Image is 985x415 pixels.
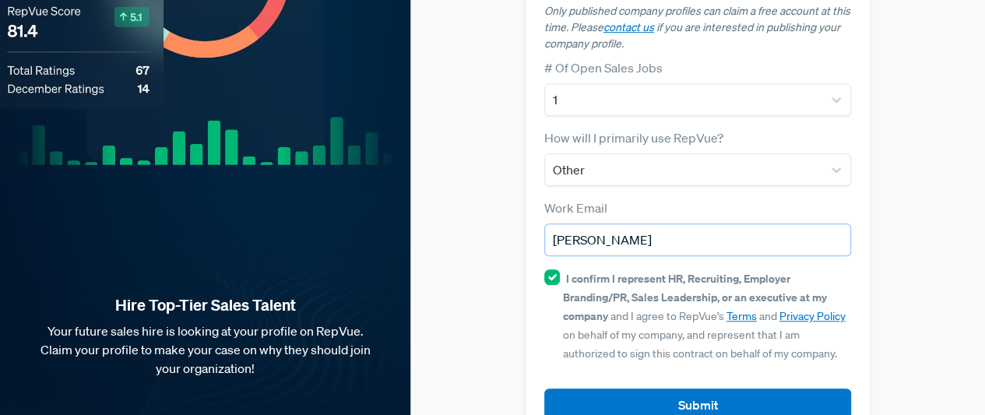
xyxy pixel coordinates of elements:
label: How will I primarily use RepVue? [544,128,723,147]
input: Email [544,223,852,256]
strong: Hire Top-Tier Sales Talent [25,295,385,315]
p: Only published company profiles can claim a free account at this time. Please if you are interest... [544,3,852,52]
p: Your future sales hire is looking at your profile on RepVue. Claim your profile to make your case... [25,322,385,378]
span: and I agree to RepVue’s and on behalf of my company, and represent that I am authorized to sign t... [563,272,846,360]
a: Privacy Policy [779,309,846,323]
label: Work Email [544,199,607,217]
strong: I confirm I represent HR, Recruiting, Employer Branding/PR, Sales Leadership, or an executive at ... [563,271,827,323]
a: Terms [726,309,757,323]
a: contact us [603,20,654,34]
label: # Of Open Sales Jobs [544,58,663,77]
